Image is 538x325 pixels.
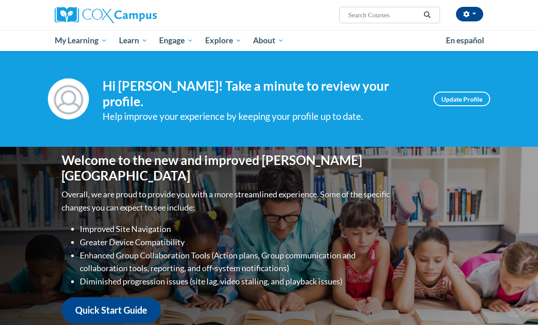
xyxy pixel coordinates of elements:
[434,92,490,106] a: Update Profile
[55,7,188,23] a: Cox Campus
[55,7,157,23] img: Cox Campus
[62,188,392,214] p: Overall, we are proud to provide you with a more streamlined experience. Some of the specific cha...
[456,7,483,21] button: Account Settings
[153,30,199,51] a: Engage
[440,31,490,50] a: En español
[80,249,392,275] li: Enhanced Group Collaboration Tools (Action plans, Group communication and collaboration tools, re...
[80,275,392,288] li: Diminished progression issues (site lag, video stalling, and playback issues)
[62,297,161,323] a: Quick Start Guide
[119,35,148,46] span: Learn
[113,30,154,51] a: Learn
[48,30,490,51] div: Main menu
[48,78,89,119] img: Profile Image
[502,289,531,318] iframe: Button to launch messaging window
[205,35,242,46] span: Explore
[103,109,420,124] div: Help improve your experience by keeping your profile up to date.
[159,35,193,46] span: Engage
[103,78,420,109] h4: Hi [PERSON_NAME]! Take a minute to review your profile.
[248,30,290,51] a: About
[62,153,392,183] h1: Welcome to the new and improved [PERSON_NAME][GEOGRAPHIC_DATA]
[253,35,284,46] span: About
[49,30,113,51] a: My Learning
[446,36,484,45] span: En español
[420,10,434,21] button: Search
[347,10,420,21] input: Search Courses
[55,35,107,46] span: My Learning
[199,30,248,51] a: Explore
[80,236,392,249] li: Greater Device Compatibility
[80,222,392,236] li: Improved Site Navigation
